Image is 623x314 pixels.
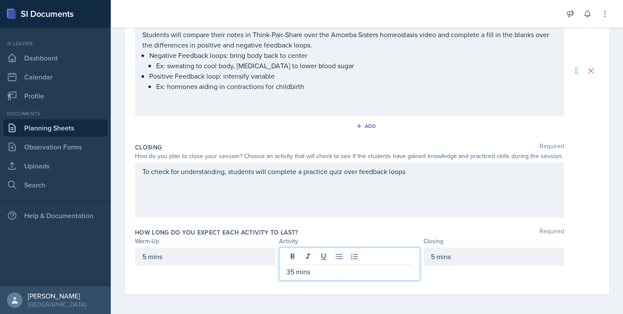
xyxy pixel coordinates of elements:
[3,119,107,136] a: Planning Sheets
[135,152,564,161] div: How do you plan to close your session? Choose an activity that will check to see if the students ...
[424,237,564,246] div: Closing
[3,138,107,155] a: Observation Forms
[142,29,557,50] p: Students will compare their notes in Think-Pair-Share over the Amoeba Sisters homeostasis video a...
[28,292,86,300] div: [PERSON_NAME]
[135,143,162,152] label: Closing
[3,87,107,105] a: Profile
[540,143,564,152] span: Required
[3,40,107,48] div: Si leader
[135,237,276,246] div: Warm-Up
[3,110,107,117] div: Documents
[3,49,107,67] a: Dashboard
[286,266,412,277] p: 35 mins
[3,207,107,224] div: Help & Documentation
[358,123,376,130] div: Add
[149,71,557,81] p: Positive Feedback loop: intensify variable
[3,157,107,174] a: Uploads
[3,176,107,193] a: Search
[279,237,420,246] div: Activity
[28,300,86,309] div: [GEOGRAPHIC_DATA]
[431,251,557,262] p: 5 mins
[149,50,557,60] p: Negative Feedback loops: bring body back to center
[156,81,557,92] p: Ex: hormones aiding in contractions for childbirth
[353,120,381,133] button: Add
[3,68,107,86] a: Calendar
[142,251,268,262] p: 5 mins
[135,228,298,237] label: How long do you expect each activity to last?
[540,228,564,237] span: Required
[142,166,557,177] p: To check for understanding, students will complete a practice quiz over feedback loops
[156,60,557,71] p: Ex: sweating to cool body, [MEDICAL_DATA] to lower blood sugar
